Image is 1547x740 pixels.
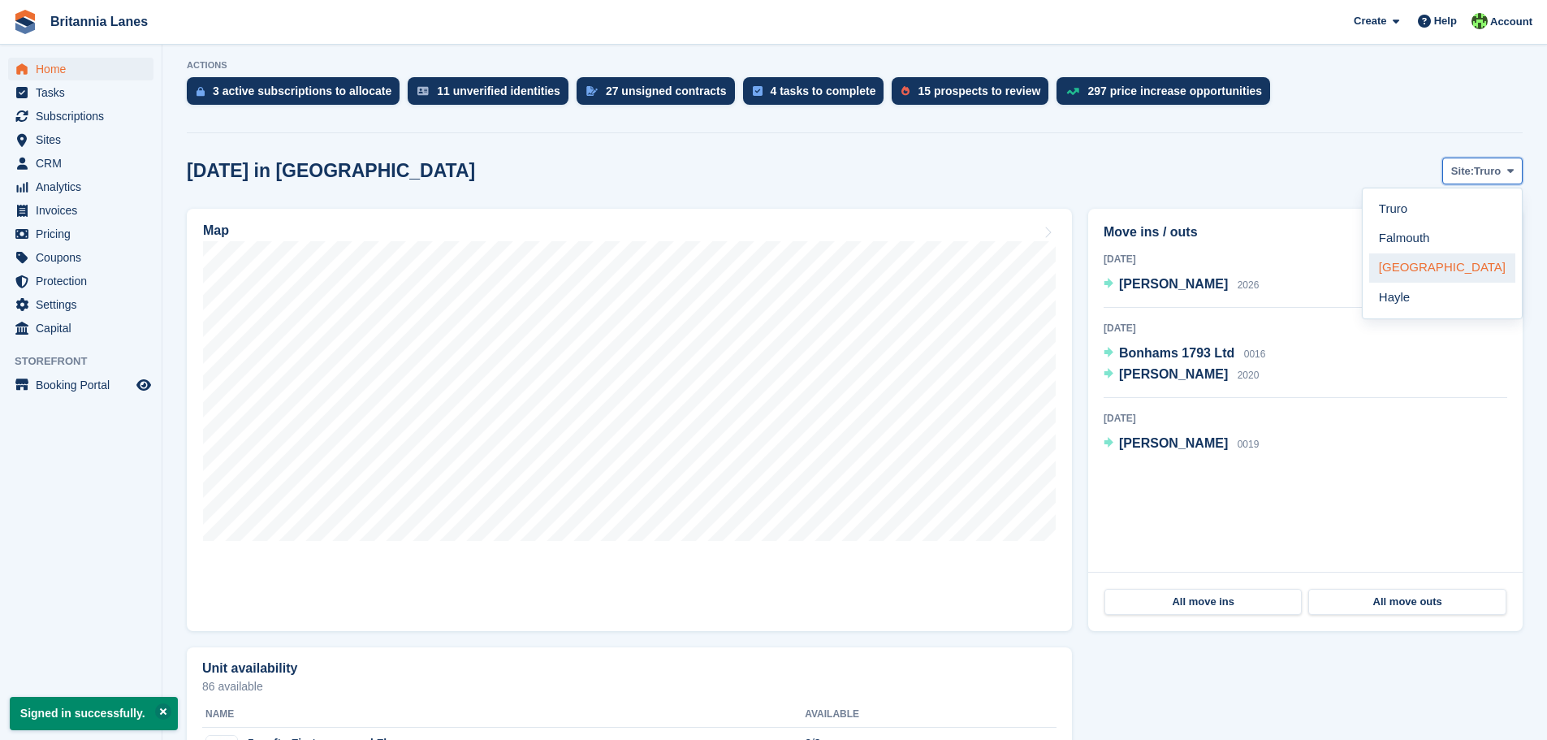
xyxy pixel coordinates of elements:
[417,86,429,96] img: verify_identity-adf6edd0f0f0b5bbfe63781bf79b02c33cf7c696d77639b501bdc392416b5a36.svg
[1490,14,1532,30] span: Account
[437,84,560,97] div: 11 unverified identities
[1451,163,1474,180] span: Site:
[44,8,154,35] a: Britannia Lanes
[8,152,153,175] a: menu
[1474,163,1501,180] span: Truro
[8,199,153,222] a: menu
[753,86,763,96] img: task-75834270c22a3079a89374b754ae025e5fb1db73e45f91037f5363f120a921f8.svg
[36,152,133,175] span: CRM
[36,317,133,340] span: Capital
[36,199,133,222] span: Invoices
[36,223,133,245] span: Pricing
[8,270,153,292] a: menu
[743,77,892,113] a: 4 tasks to complete
[8,293,153,316] a: menu
[187,160,475,182] h2: [DATE] in [GEOGRAPHIC_DATA]
[892,77,1057,113] a: 15 prospects to review
[8,175,153,198] a: menu
[8,128,153,151] a: menu
[1238,370,1260,381] span: 2020
[1066,88,1079,95] img: price_increase_opportunities-93ffe204e8149a01c8c9dc8f82e8f89637d9d84a8eef4429ea346261dce0b2c0.svg
[586,86,598,96] img: contract_signature_icon-13c848040528278c33f63329250d36e43548de30e8caae1d1a13099fd9432cc5.svg
[8,374,153,396] a: menu
[1087,84,1262,97] div: 297 price increase opportunities
[1104,411,1507,426] div: [DATE]
[187,209,1072,631] a: Map
[36,293,133,316] span: Settings
[8,223,153,245] a: menu
[1104,321,1507,335] div: [DATE]
[8,81,153,104] a: menu
[1369,283,1515,312] a: Hayle
[36,105,133,128] span: Subscriptions
[1104,252,1507,266] div: [DATE]
[15,353,162,370] span: Storefront
[805,702,960,728] th: Available
[202,702,805,728] th: Name
[203,223,229,238] h2: Map
[1104,275,1259,296] a: [PERSON_NAME] 2026
[901,86,910,96] img: prospect-51fa495bee0391a8d652442698ab0144808aea92771e9ea1ae160a38d050c398.svg
[13,10,37,34] img: stora-icon-8386f47178a22dfd0bd8f6a31ec36ba5ce8667c1dd55bd0f319d3a0aa187defe.svg
[8,246,153,269] a: menu
[771,84,876,97] div: 4 tasks to complete
[8,58,153,80] a: menu
[1104,365,1259,386] a: [PERSON_NAME] 2020
[36,246,133,269] span: Coupons
[36,128,133,151] span: Sites
[1471,13,1488,29] img: Robert Parr
[36,175,133,198] span: Analytics
[1238,279,1260,291] span: 2026
[1057,77,1278,113] a: 297 price increase opportunities
[8,105,153,128] a: menu
[202,661,297,676] h2: Unit availability
[197,86,205,97] img: active_subscription_to_allocate_icon-d502201f5373d7db506a760aba3b589e785aa758c864c3986d89f69b8ff3...
[1308,589,1506,615] a: All move outs
[1119,277,1228,291] span: [PERSON_NAME]
[213,84,391,97] div: 3 active subscriptions to allocate
[577,77,743,113] a: 27 unsigned contracts
[1119,367,1228,381] span: [PERSON_NAME]
[1104,589,1302,615] a: All move ins
[1354,13,1386,29] span: Create
[1369,253,1515,283] a: [GEOGRAPHIC_DATA]
[8,317,153,340] a: menu
[1104,223,1507,242] h2: Move ins / outs
[36,81,133,104] span: Tasks
[187,77,408,113] a: 3 active subscriptions to allocate
[36,270,133,292] span: Protection
[1369,195,1515,224] a: Truro
[36,58,133,80] span: Home
[36,374,133,396] span: Booking Portal
[1434,13,1457,29] span: Help
[408,77,577,113] a: 11 unverified identities
[1119,346,1234,360] span: Bonhams 1793 Ltd
[1442,158,1523,184] button: Site: Truro
[1238,439,1260,450] span: 0019
[1119,436,1228,450] span: [PERSON_NAME]
[202,681,1057,692] p: 86 available
[10,697,178,730] p: Signed in successfully.
[1104,434,1259,455] a: [PERSON_NAME] 0019
[1244,348,1266,360] span: 0016
[918,84,1040,97] div: 15 prospects to review
[1104,344,1265,365] a: Bonhams 1793 Ltd 0016
[187,60,1523,71] p: ACTIONS
[134,375,153,395] a: Preview store
[606,84,727,97] div: 27 unsigned contracts
[1369,224,1515,253] a: Falmouth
